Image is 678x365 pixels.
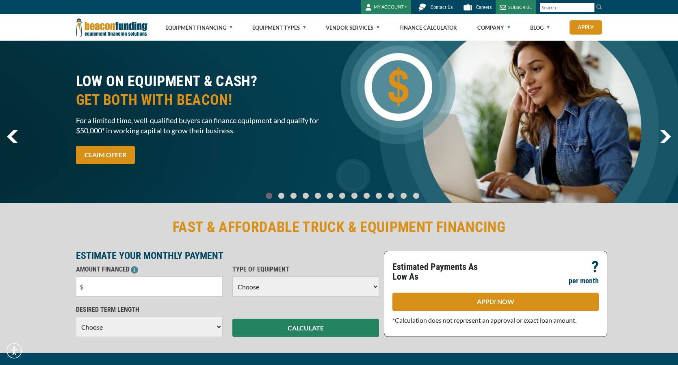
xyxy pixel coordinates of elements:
img: Left Navigator [7,130,18,143]
input: Search [540,3,595,12]
img: Right Navigator [660,130,671,143]
a: Clear search text [586,4,593,11]
a: Go To Slide 6 [337,192,347,199]
a: previous [7,130,18,143]
span: Contact Us [431,4,453,10]
span: GET BOTH WITH BEACON! [76,91,334,109]
a: Equipment Financing [165,15,232,41]
img: Search [596,4,602,10]
span: For a limited time, well-qualified buyers can finance equipment and qualify for $50,000* in worki... [76,115,334,136]
a: APPLY NOW [392,293,599,311]
p: DESIRED TERM LENGTH [76,305,223,315]
p: per month [569,276,599,286]
a: Go To Slide 9 [374,192,383,199]
a: Blog [530,15,550,41]
a: Go To Slide 5 [325,192,335,199]
a: Apply [570,20,602,35]
a: next [660,130,671,143]
a: Go To Slide 3 [301,192,310,199]
h2: LOW ON EQUIPMENT & CASH? [76,72,334,109]
span: Careers [476,4,492,10]
input: $ [76,276,223,297]
a: Go To Slide 12 [411,192,421,199]
a: CLAIM OFFER [76,146,135,164]
a: Go To Slide 11 [399,192,409,199]
a: Go To Slide 4 [313,192,323,199]
a: Go To Slide 0 [264,192,274,199]
img: Beacon Funding Corporation logo [76,14,148,41]
a: Go To Slide 8 [362,192,371,199]
a: Go To Slide 1 [276,192,286,199]
p: TYPE OF EQUIPMENT [232,265,379,274]
p: ? [591,262,599,272]
p: AMOUNT FINANCED [76,265,223,274]
p: Estimated Payments As Low As [392,262,491,282]
a: Vendor Services [326,15,379,41]
a: Go To Slide 10 [386,192,396,199]
a: Equipment Types [252,15,306,41]
a: Go To Slide 2 [288,192,298,199]
button: CALCULATE [232,319,379,337]
a: Finance Calculator [399,15,457,41]
a: Company [477,15,510,41]
a: Go To Slide 7 [349,192,359,199]
p: ESTIMATE YOUR MONTHLY PAYMENT [76,251,379,261]
h2: FAST & AFFORDABLE TRUCK & EQUIPMENT FINANCING [76,218,602,237]
span: *Calculation does not represent an approval or exact loan amount. [392,316,576,324]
